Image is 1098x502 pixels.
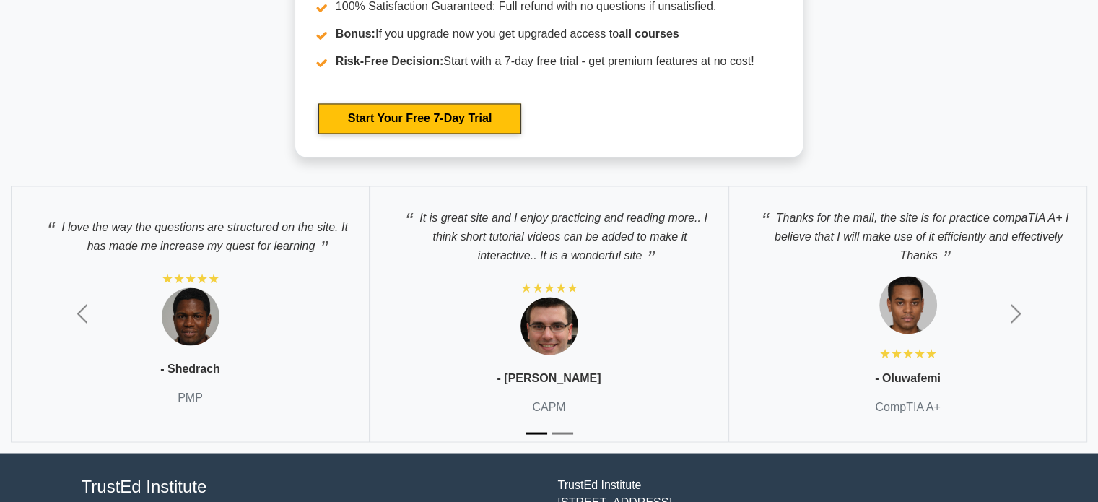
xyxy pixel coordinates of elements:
[82,476,541,497] h4: TrustEd Institute
[26,210,354,256] p: I love the way the questions are structured on the site. It has made me increase my quest for lea...
[178,389,203,406] p: PMP
[552,425,573,441] button: Slide 2
[318,103,521,134] a: Start Your Free 7-Day Trial
[526,425,547,441] button: Slide 1
[497,369,601,386] p: - [PERSON_NAME]
[162,287,219,345] img: Testimonial 1
[520,297,578,355] img: Testimonial 1
[875,369,941,386] p: - Oluwafemi
[879,276,937,334] img: Testimonial 1
[879,345,937,362] div: ★★★★★
[520,280,578,297] div: ★★★★★
[532,398,565,415] p: CAPM
[385,201,713,265] p: It is great site and I enjoy practicing and reading more.. I think short tutorial videos can be a...
[744,201,1072,265] p: Thanks for the mail, the site is for practice compaTIA A+ I believe that I will make use of it ef...
[162,270,219,287] div: ★★★★★
[875,398,940,415] p: CompTIA A+
[160,360,220,377] p: - Shedrach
